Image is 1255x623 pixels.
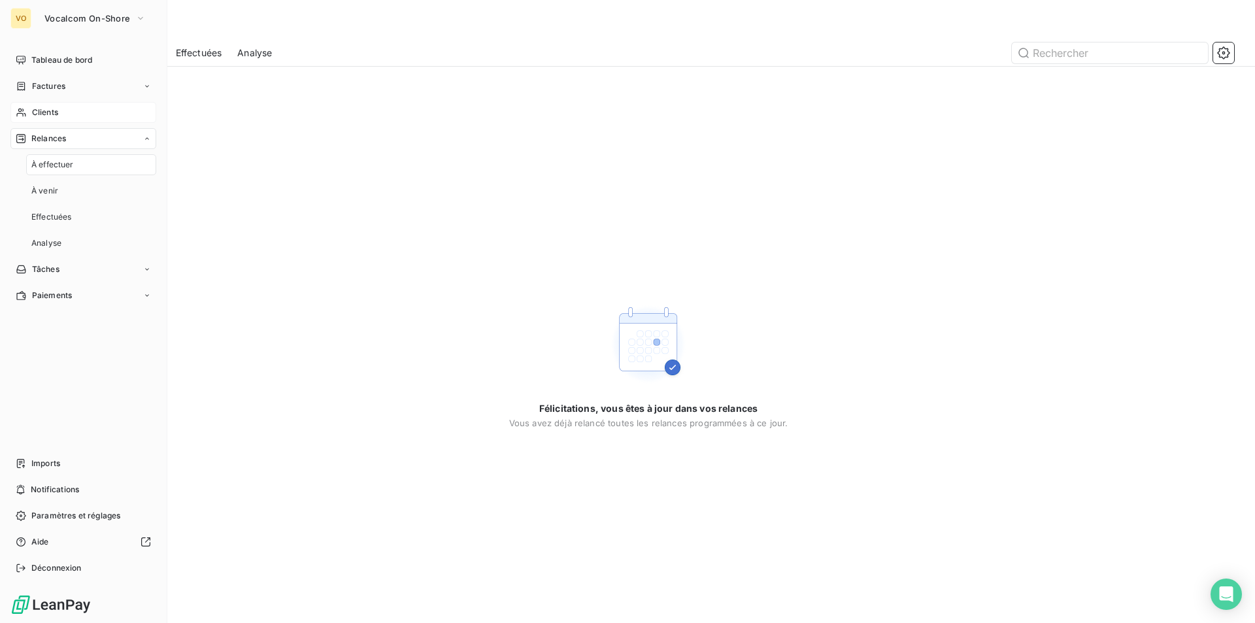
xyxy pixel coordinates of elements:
span: Relances [31,133,66,144]
span: Aide [31,536,49,548]
a: Aide [10,531,156,552]
span: Paramètres et réglages [31,510,120,522]
span: Analyse [31,237,61,249]
div: Open Intercom Messenger [1211,579,1242,610]
img: Empty state [607,303,690,386]
span: Effectuées [176,46,222,59]
span: Imports [31,458,60,469]
span: Déconnexion [31,562,82,574]
span: À venir [31,185,58,197]
div: VO [10,8,31,29]
img: Logo LeanPay [10,594,92,615]
span: Analyse [237,46,272,59]
span: Vocalcom On-Shore [44,13,130,24]
span: Tableau de bord [31,54,92,66]
span: Paiements [32,290,72,301]
input: Rechercher [1012,42,1208,63]
span: Clients [32,107,58,118]
span: À effectuer [31,159,74,171]
span: Effectuées [31,211,72,223]
span: Félicitations, vous êtes à jour dans vos relances [539,402,758,415]
span: Notifications [31,484,79,496]
span: Factures [32,80,65,92]
span: Vous avez déjà relancé toutes les relances programmées à ce jour. [509,418,788,428]
span: Tâches [32,263,59,275]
